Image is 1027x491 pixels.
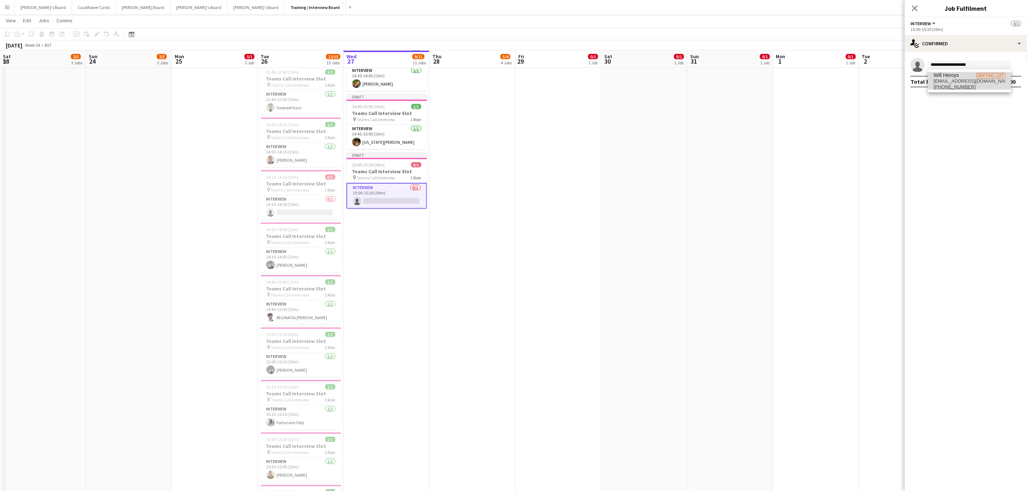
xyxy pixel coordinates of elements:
app-card-role: Interview1/111:45-12:00 (15m)Varpreet Kaur [261,90,341,115]
span: 29 [517,57,524,65]
span: Mon [776,53,785,60]
span: 0/1 [325,174,335,180]
span: 2 [861,57,870,65]
span: 14:30-14:45 (15m) [266,227,299,232]
app-job-card: Draft15:00-15:30 (30m)0/1Teams Call Interview Slot Teams Call Interview1 RoleInterview0/115:00-15... [347,152,427,209]
app-card-role: Interview1/114:30-14:45 (15m)[PERSON_NAME] [261,248,341,272]
app-card-role: Interview1/114:45-15:00 (15m)[US_STATE][PERSON_NAME] [347,125,427,149]
span: 14:45-15:00 (15m) [266,279,299,285]
tcxspan: Call +4407748867034 via 3CX [934,84,976,90]
h3: Job Fulfilment [905,4,1027,13]
span: 15:30-15:45 (15m) [266,437,299,442]
span: Sun [89,53,97,60]
button: [PERSON_NAME]'s Board [228,0,285,14]
span: 24 [88,57,97,65]
span: 0/1 [411,162,421,168]
app-job-card: 14:45-15:00 (15m)1/1Teams Call Interview Slot Teams Call Interview1 RoleInterview1/114:45-15:00 (... [261,275,341,325]
span: 15:00-15:30 (30m) [266,332,299,337]
span: 2/3 [157,54,167,59]
span: 27 [345,57,357,65]
app-card-role: Interview1/115:15-15:30 (15m)Fortunate Obiji [261,405,341,430]
app-card-role: Interview0/115:00-15:30 (30m) [347,183,427,209]
a: Comms [54,16,75,25]
span: 28 [431,57,441,65]
a: Edit [20,16,34,25]
div: 15:00-15:30 (30m) [911,27,1021,32]
span: 1/1 [325,69,335,75]
app-job-card: 15:00-15:30 (30m)1/1Teams Call Interview Slot Teams Call Interview1 RoleInterview1/115:00-15:30 (... [261,327,341,377]
span: 1 [775,57,785,65]
div: 1 Job [760,60,770,65]
span: 25 [174,57,184,65]
button: [PERSON_NAME]'s Board [170,0,228,14]
span: 3/4 [500,54,510,59]
span: 1 Role [411,117,421,122]
span: Teams Call Interview [271,82,310,88]
div: 1 Job [674,60,684,65]
span: Teams Call Interview [357,175,395,180]
span: 0/1 [244,54,255,59]
app-job-card: 11:45-12:00 (15m)1/1Teams Call Interview Slot Teams Call Interview1 RoleInterview1/111:45-12:00 (... [261,65,341,115]
app-job-card: Draft14:45-15:00 (15m)1/1Teams Call Interview Slot Teams Call Interview1 RoleInterview1/114:45-15... [347,94,427,149]
span: Mon [175,53,184,60]
div: 3 Jobs [71,60,82,65]
span: Teams Call Interview [271,240,310,245]
button: Interview [911,21,937,26]
div: 14:15-14:30 (15m)0/1Teams Call Interview Slot Teams Call Interview1 RoleInterview0/114:15-14:30 (... [261,170,341,220]
span: 9/11 [412,54,425,59]
div: Draft [347,94,427,100]
span: Teams Call Interview [357,117,395,122]
div: 3 Jobs [157,60,168,65]
app-job-card: 14:30-14:45 (15m)1/1Teams Call Interview Slot Teams Call Interview1 RoleInterview1/114:30-14:45 (... [261,222,341,272]
span: 1 Role [325,135,335,140]
span: 0/1 [1011,21,1021,26]
span: Fri [518,53,524,60]
div: 4 Jobs [501,60,512,65]
span: 23 [2,57,11,65]
span: Sat [604,53,612,60]
app-card-role: Interview1/114:30-14:45 (15m)[PERSON_NAME] [347,66,427,91]
span: Edit [23,17,31,24]
span: 1/1 [325,227,335,232]
span: 1 Role [325,397,335,403]
span: willheroys@gmail.com [934,78,1005,84]
span: Tue [862,53,870,60]
div: [DATE] [6,42,22,49]
span: 30 [603,57,612,65]
span: 1 Role [325,240,335,245]
span: Teams Call Interview [271,397,310,403]
span: 1 Role [325,187,335,193]
div: Total fee [911,78,935,85]
span: 0/1 [846,54,856,59]
span: Thu [432,53,441,60]
h3: Teams Call Interview Slot [261,180,341,187]
h3: Teams Call Interview Slot [261,390,341,397]
span: 0/1 [760,54,770,59]
app-card-role: Interview1/115:30-15:45 (15m)[PERSON_NAME] [261,458,341,482]
span: 1 Role [325,82,335,88]
span: 14:15-14:30 (15m) [266,174,299,180]
span: Comms [56,17,73,24]
span: Sat [3,53,11,60]
span: 1/1 [411,104,421,109]
span: 26 [260,57,269,65]
div: Draft [347,152,427,158]
span: Jobs [38,17,49,24]
span: Wed [347,53,357,60]
div: 1 Job [588,60,598,65]
span: 31 [689,57,699,65]
app-card-role: Interview1/114:45-15:00 (15m)REGINATIA [PERSON_NAME] [261,300,341,325]
div: 14:00-14:15 (15m)1/1Teams Call Interview Slot Teams Call Interview1 RoleInterview1/114:00-14:15 (... [261,118,341,167]
span: 11:45-12:00 (15m) [266,69,299,75]
span: 1 Role [325,450,335,455]
span: 1 Role [325,292,335,298]
button: [PERSON_NAME] Board [116,0,170,14]
div: BST [45,42,52,48]
span: 14:00-14:15 (15m) [266,122,299,127]
h3: Teams Call Interview Slot [261,338,341,344]
a: Jobs [36,16,52,25]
